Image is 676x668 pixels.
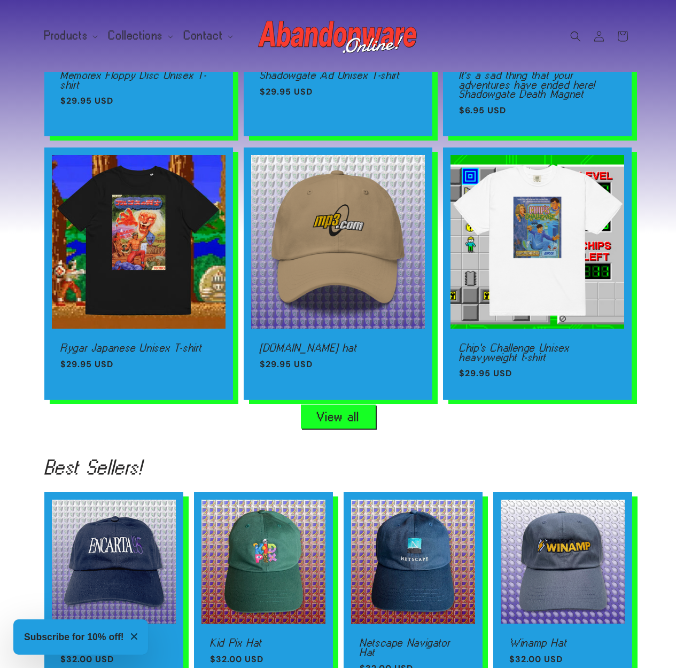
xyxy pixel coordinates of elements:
a: Kid Pix Hat [210,638,317,648]
h2: Best Sellers! [44,459,632,476]
summary: Collections [102,25,177,47]
a: Shadowgate Ad Unisex T-shirt [260,71,416,81]
summary: Contact [177,25,237,47]
a: View all products in the All Products collection [301,405,376,429]
span: Products [44,31,88,41]
a: [DOMAIN_NAME] hat [260,343,416,353]
img: Abandonware [258,15,418,58]
a: Winamp Hat [509,638,616,648]
a: Netscape Navigator Hat [360,638,467,657]
span: Contact [184,31,223,41]
a: Rygar Japanese Unisex T-shirt [60,343,217,353]
summary: Search [564,25,587,48]
span: Collections [108,31,163,41]
a: Abandonware [254,11,422,61]
a: Encarta'95 Hat [60,638,167,648]
summary: Products [38,25,103,47]
a: Memorex Floppy Disc Unisex T-shirt [60,71,217,90]
a: It's a sad thing that your adventures have ended here! Shadowgate Death Magnet [459,71,616,99]
a: Chip's Challenge Unisex heavyweight t-shirt [459,343,616,362]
